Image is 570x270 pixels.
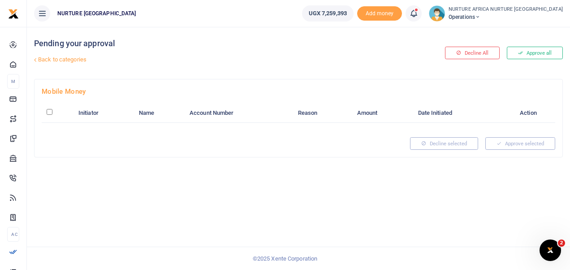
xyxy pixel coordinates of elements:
span: Add money [357,6,402,21]
img: logo-small [8,9,19,19]
li: Ac [7,227,19,242]
a: logo-small logo-large logo-large [8,10,19,17]
span: UGX 7,259,393 [309,9,347,18]
span: 2 [558,240,565,247]
th: Name [134,104,185,122]
img: profile-user [429,5,445,22]
th: Account Number [185,104,293,122]
a: UGX 7,259,393 [302,5,354,22]
th: Initiator [73,104,134,122]
iframe: Intercom live chat [540,240,561,261]
a: Add money [357,9,402,16]
th: Reason [293,104,352,122]
span: Operations [449,13,563,21]
li: Toup your wallet [357,6,402,21]
h4: Pending your approval [34,39,384,48]
small: NURTURE AFRICA NURTURE [GEOGRAPHIC_DATA] [449,6,563,13]
h4: Mobile Money [42,87,555,96]
a: profile-user NURTURE AFRICA NURTURE [GEOGRAPHIC_DATA] Operations [429,5,563,22]
th: Action [501,104,555,122]
a: Back to categories [32,52,384,67]
span: NURTURE [GEOGRAPHIC_DATA] [54,9,140,17]
button: Decline All [445,47,500,59]
th: Amount [352,104,413,122]
li: M [7,74,19,89]
button: Approve all [507,47,563,59]
th: Date Initiated [413,104,501,122]
li: Wallet ballance [298,5,357,22]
